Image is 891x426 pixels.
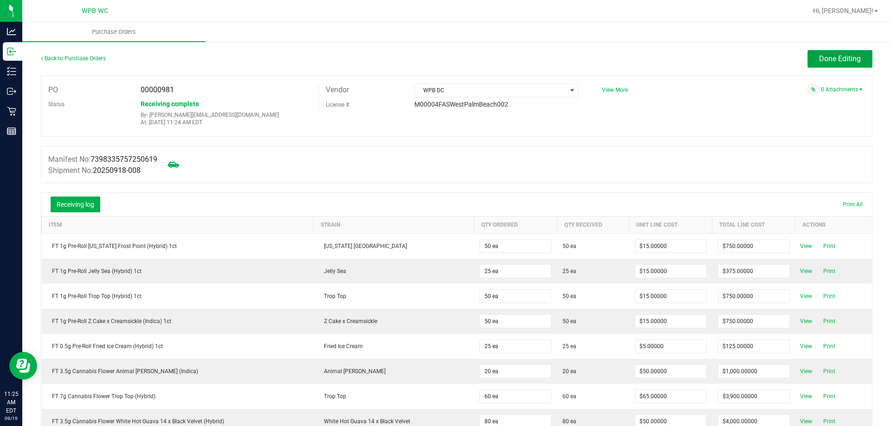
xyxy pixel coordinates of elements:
span: 20 ea [562,367,576,375]
button: Done Editing [807,50,872,68]
input: $0.00000 [718,240,789,253]
div: FT 1g Pre-Roll Trop Top (Hybrid) 1ct [47,292,308,300]
div: FT 1g Pre-Roll Z Cake x Creamsickle (Indica) 1ct [47,317,308,325]
button: Receiving log [51,197,100,212]
span: Print [820,341,839,352]
label: Manifest No: [48,154,157,165]
input: $0.00000 [635,240,706,253]
span: 00000981 [141,85,174,94]
input: $0.00000 [718,365,789,378]
input: $0.00000 [635,265,706,278]
input: 0 ea [480,390,551,403]
span: 80 ea [562,417,576,426]
span: White Hot Guava 14 x Black Velvet [319,418,410,425]
div: FT 7g Cannabis Flower Trop Top (Hybrid) [47,392,308,401]
span: 50 ea [562,242,576,250]
label: Status [48,97,65,111]
div: FT 1g Pre-Roll Jelly Sea (Hybrid) 1ct [47,267,308,275]
div: FT 3.5g Cannabis Flower White Hot Guava 14 x Black Velvet (Hybrid) [47,417,308,426]
span: View [797,291,815,302]
a: Back to Purchase Orders [41,55,106,62]
a: 0 Attachments [821,86,863,93]
th: Item [42,216,314,234]
span: View [797,341,815,352]
span: WPB WC [82,7,108,15]
inline-svg: Reports [7,127,16,136]
span: 60 ea [562,392,576,401]
input: $0.00000 [635,290,706,303]
inline-svg: Inbound [7,47,16,56]
a: Purchase Orders [22,22,206,42]
span: Attach a document [807,83,820,95]
p: 11:25 AM EDT [4,390,18,415]
input: 0 ea [480,265,551,278]
span: [US_STATE] [GEOGRAPHIC_DATA] [319,243,407,249]
span: Print [820,241,839,252]
inline-svg: Inventory [7,67,16,76]
span: 7398335757250619 [90,155,157,164]
span: WPB DC [415,84,566,97]
iframe: Resource center [9,352,37,380]
th: Total Line Cost [712,216,795,234]
input: 0 ea [480,240,551,253]
input: 0 ea [480,290,551,303]
span: 20250918-008 [93,166,141,175]
span: Mark as not Arrived [164,155,183,174]
th: Unit Line Cost [629,216,712,234]
span: Print [820,266,839,277]
span: Print All [843,201,863,208]
span: Print [820,291,839,302]
span: 50 ea [562,317,576,325]
span: Trop Top [319,393,346,400]
inline-svg: Analytics [7,27,16,36]
p: At: [DATE] 11:24 AM EDT [141,119,311,126]
input: 0 ea [480,365,551,378]
div: FT 3.5g Cannabis Flower Animal [PERSON_NAME] (Indica) [47,367,308,375]
span: 25 ea [562,342,576,350]
span: 25 ea [562,267,576,275]
th: Actions [795,216,872,234]
span: M00004FASWestPalmBeach002 [414,101,508,108]
th: Qty Ordered [474,216,557,234]
label: License # [326,98,349,112]
span: Receiving complete [141,100,199,108]
input: $0.00000 [718,290,789,303]
label: Vendor [326,83,349,97]
span: Fried Ice Cream [319,343,363,350]
label: PO [48,83,58,97]
span: View [797,266,815,277]
th: Qty Received [557,216,629,234]
input: 0 ea [480,315,551,328]
span: 50 ea [562,292,576,300]
span: Trop Top [319,293,346,299]
span: View [797,366,815,377]
a: View More [602,87,628,93]
th: Strain [314,216,474,234]
input: $0.00000 [635,315,706,328]
span: Z Cake x Creamsickle [319,318,377,324]
span: Hi, [PERSON_NAME]! [813,7,873,14]
span: Animal [PERSON_NAME] [319,368,386,375]
label: Shipment No: [48,165,141,176]
span: View [797,316,815,327]
span: Purchase Orders [79,28,148,36]
input: $0.00000 [718,340,789,353]
input: $0.00000 [718,315,789,328]
span: View [797,241,815,252]
span: Print [820,316,839,327]
input: $0.00000 [635,390,706,403]
div: FT 1g Pre-Roll [US_STATE] Frost Point (Hybrid) 1ct [47,242,308,250]
inline-svg: Retail [7,107,16,116]
input: $0.00000 [635,340,706,353]
span: Done Editing [819,54,861,63]
span: Jelly Sea [319,268,346,274]
p: By: [PERSON_NAME][EMAIL_ADDRESS][DOMAIN_NAME] [141,112,311,118]
inline-svg: Outbound [7,87,16,96]
input: 0 ea [480,340,551,353]
span: View [797,391,815,402]
input: $0.00000 [718,390,789,403]
input: $0.00000 [635,365,706,378]
div: FT 0.5g Pre-Roll Fried Ice Cream (Hybrid) 1ct [47,342,308,350]
p: 09/19 [4,415,18,422]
